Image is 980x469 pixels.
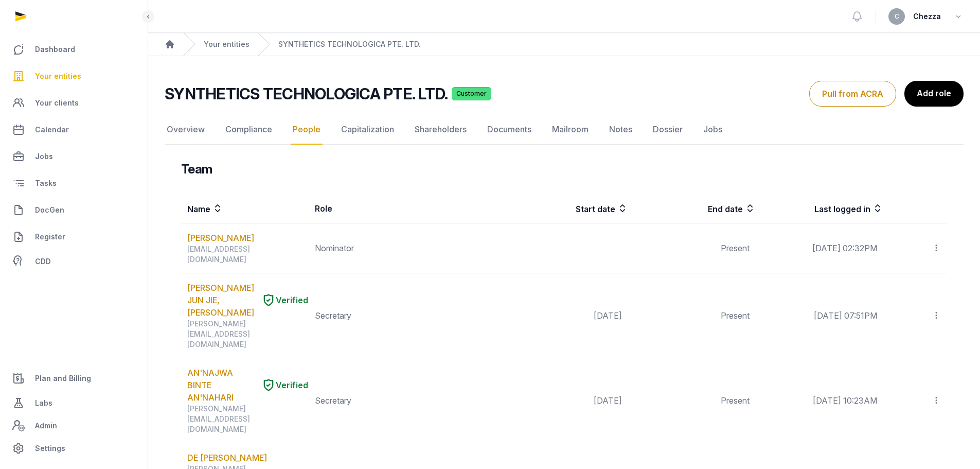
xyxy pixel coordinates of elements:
[35,420,57,432] span: Admin
[452,87,491,100] span: Customer
[8,198,139,222] a: DocGen
[8,117,139,142] a: Calendar
[701,115,724,145] a: Jobs
[204,39,250,49] a: Your entities
[35,150,53,163] span: Jobs
[148,33,980,56] nav: Breadcrumb
[35,397,52,409] span: Labs
[35,177,57,189] span: Tasks
[8,224,139,249] a: Register
[8,144,139,169] a: Jobs
[35,442,65,455] span: Settings
[8,251,139,272] a: CDD
[8,37,139,62] a: Dashboard
[8,366,139,391] a: Plan and Billing
[35,124,69,136] span: Calendar
[187,451,267,464] a: DE [PERSON_NAME]
[913,10,941,23] span: Chezza
[35,231,65,243] span: Register
[8,91,139,115] a: Your clients
[35,43,75,56] span: Dashboard
[904,81,964,107] a: Add role
[309,273,500,358] td: Secretary
[35,204,64,216] span: DocGen
[813,395,877,406] span: [DATE] 10:23AM
[35,372,91,385] span: Plan and Billing
[628,194,756,223] th: End date
[291,115,323,145] a: People
[812,243,877,253] span: [DATE] 02:32PM
[181,161,212,178] h3: Team
[721,243,750,253] span: Present
[276,294,308,306] span: Verified
[187,244,308,265] div: [EMAIL_ADDRESS][DOMAIN_NAME]
[35,70,81,82] span: Your entities
[8,64,139,89] a: Your entities
[500,194,628,223] th: Start date
[165,84,448,103] h2: SYNTHETICS TECHNOLOGICA PTE. LTD.
[607,115,634,145] a: Notes
[276,379,308,391] span: Verified
[165,115,964,145] nav: Tabs
[181,194,309,223] th: Name
[339,115,396,145] a: Capitalization
[809,81,896,107] button: Pull from ACRA
[721,310,750,321] span: Present
[165,115,207,145] a: Overview
[8,415,139,436] a: Admin
[187,367,257,404] a: AN'NAJWA BINTE AN'NAHARI
[187,282,257,319] a: [PERSON_NAME] JUN JIE, [PERSON_NAME]
[814,310,877,321] span: [DATE] 07:51PM
[309,223,500,273] td: Nominator
[187,232,254,244] a: [PERSON_NAME]
[895,13,899,20] span: C
[756,194,883,223] th: Last logged in
[278,39,421,49] a: SYNTHETICS TECHNOLOGICA PTE. LTD.
[223,115,274,145] a: Compliance
[500,273,628,358] td: [DATE]
[309,194,500,223] th: Role
[8,436,139,461] a: Settings
[187,319,308,350] div: [PERSON_NAME][EMAIL_ADDRESS][DOMAIN_NAME]
[721,395,750,406] span: Present
[888,8,905,25] button: C
[500,358,628,443] td: [DATE]
[651,115,685,145] a: Dossier
[187,404,308,435] div: [PERSON_NAME][EMAIL_ADDRESS][DOMAIN_NAME]
[413,115,469,145] a: Shareholders
[35,97,79,109] span: Your clients
[550,115,591,145] a: Mailroom
[35,255,51,268] span: CDD
[485,115,533,145] a: Documents
[8,171,139,196] a: Tasks
[309,358,500,443] td: Secretary
[8,391,139,415] a: Labs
